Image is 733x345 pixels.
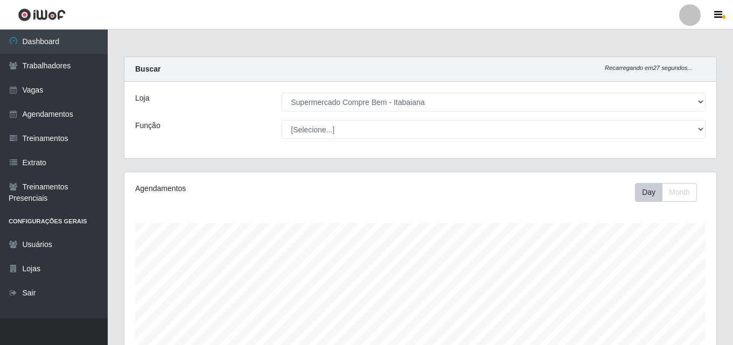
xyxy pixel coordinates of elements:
[135,120,160,131] label: Função
[605,65,693,71] i: Recarregando em 27 segundos...
[635,183,706,202] div: Toolbar with button groups
[635,183,697,202] div: First group
[135,65,160,73] strong: Buscar
[635,183,662,202] button: Day
[135,183,364,194] div: Agendamentos
[18,8,66,22] img: CoreUI Logo
[135,93,149,104] label: Loja
[662,183,697,202] button: Month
